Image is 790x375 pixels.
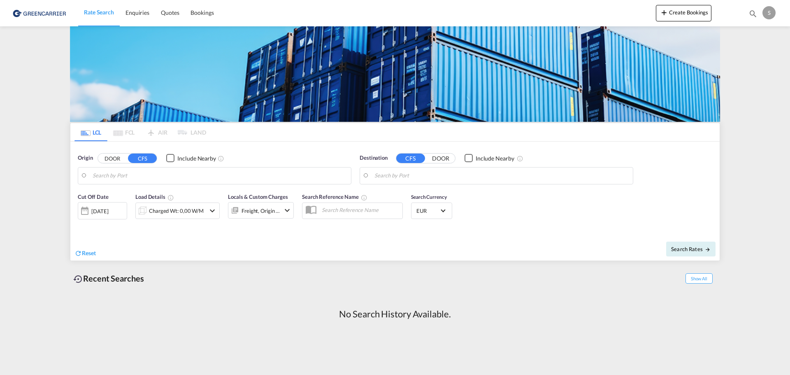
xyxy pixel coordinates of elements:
[177,154,216,163] div: Include Nearby
[228,202,294,219] div: Freight Origin Destinationicon-chevron-down
[12,4,68,22] img: 1378a7308afe11ef83610d9e779c6b34.png
[748,9,757,21] div: icon-magnify
[74,249,82,257] md-icon: icon-refresh
[78,193,109,200] span: Cut Off Date
[318,204,402,216] input: Search Reference Name
[659,7,669,17] md-icon: icon-plus 400-fg
[656,5,711,21] button: icon-plus 400-fgCreate Bookings
[135,203,220,219] div: Charged Wt: 0,00 W/Micon-chevron-down
[416,207,439,214] span: EUR
[426,154,455,163] button: DOOR
[374,170,629,182] input: Search by Port
[167,194,174,201] md-icon: Chargeable Weight
[748,9,757,18] md-icon: icon-magnify
[191,9,214,16] span: Bookings
[70,142,720,261] div: Origin DOOR CFS Checkbox No InkUnchecked: Ignores neighbouring ports when fetching rates.Checked ...
[517,155,523,162] md-icon: Unchecked: Ignores neighbouring ports when fetching rates.Checked : Includes neighbouring ports w...
[74,123,206,141] md-pagination-wrapper: Use the left and right arrow keys to navigate between tabs
[91,207,108,215] div: [DATE]
[125,9,149,16] span: Enquiries
[74,249,96,258] div: icon-refreshReset
[207,206,217,216] md-icon: icon-chevron-down
[361,194,367,201] md-icon: Your search will be saved by the below given name
[228,193,288,200] span: Locals & Custom Charges
[476,154,514,163] div: Include Nearby
[70,269,147,288] div: Recent Searches
[128,154,157,163] button: CFS
[302,193,367,200] span: Search Reference Name
[685,273,713,284] span: Show All
[78,154,93,162] span: Origin
[78,202,127,219] div: [DATE]
[762,6,776,19] div: S
[135,193,174,200] span: Load Details
[411,194,447,200] span: Search Currency
[93,170,347,182] input: Search by Port
[218,155,224,162] md-icon: Unchecked: Ignores neighbouring ports when fetching rates.Checked : Includes neighbouring ports w...
[149,205,204,217] div: Charged Wt: 0,00 W/M
[70,26,720,122] img: GreenCarrierFCL_LCL.png
[282,205,292,215] md-icon: icon-chevron-down
[161,9,179,16] span: Quotes
[666,242,716,256] button: Search Ratesicon-arrow-right
[74,123,107,141] md-tab-item: LCL
[465,154,514,163] md-checkbox: Checkbox No Ink
[671,246,711,252] span: Search Rates
[78,219,84,230] md-datepicker: Select
[98,154,127,163] button: DOOR
[360,154,388,162] span: Destination
[84,9,114,16] span: Rate Search
[82,249,96,256] span: Reset
[416,205,448,217] md-select: Select Currency: € EUREuro
[339,308,451,321] div: No Search History Available.
[73,274,83,284] md-icon: icon-backup-restore
[166,154,216,163] md-checkbox: Checkbox No Ink
[705,247,711,252] md-icon: icon-arrow-right
[242,205,280,217] div: Freight Origin Destination
[396,154,425,163] button: CFS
